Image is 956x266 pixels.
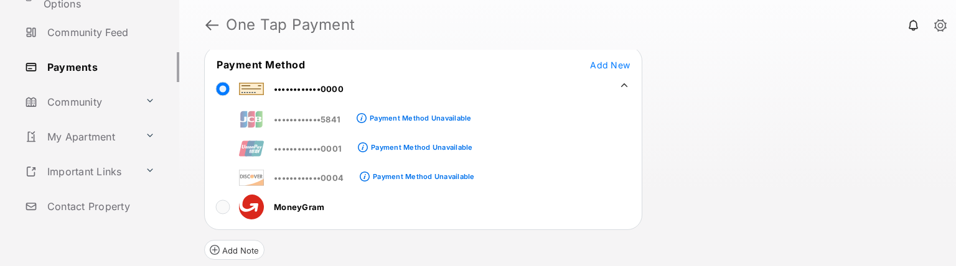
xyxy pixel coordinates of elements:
[370,162,474,183] a: Payment Method Unavailable
[217,58,305,71] span: Payment Method
[274,84,344,94] span: ••••••••••••0000
[367,104,471,125] a: Payment Method Unavailable
[20,157,140,186] a: Important Links
[368,133,472,154] a: Payment Method Unavailable
[204,240,265,260] button: Add Note
[373,172,474,181] div: Payment Method Unavailable
[370,114,471,122] div: Payment Method Unavailable
[274,144,342,154] span: ••••••••••••0001
[20,17,179,47] a: Community Feed
[20,191,179,221] a: Contact Property
[274,202,324,212] span: MoneyGram
[274,114,340,124] span: ••••••••••••5841
[590,58,630,71] button: Add New
[20,87,140,117] a: Community
[20,122,140,152] a: My Apartment
[226,17,355,32] strong: One Tap Payment
[20,226,179,256] a: Logout
[20,52,179,82] a: Payments
[590,60,630,70] span: Add New
[371,143,472,152] div: Payment Method Unavailable
[274,173,344,183] span: ••••••••••••0004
